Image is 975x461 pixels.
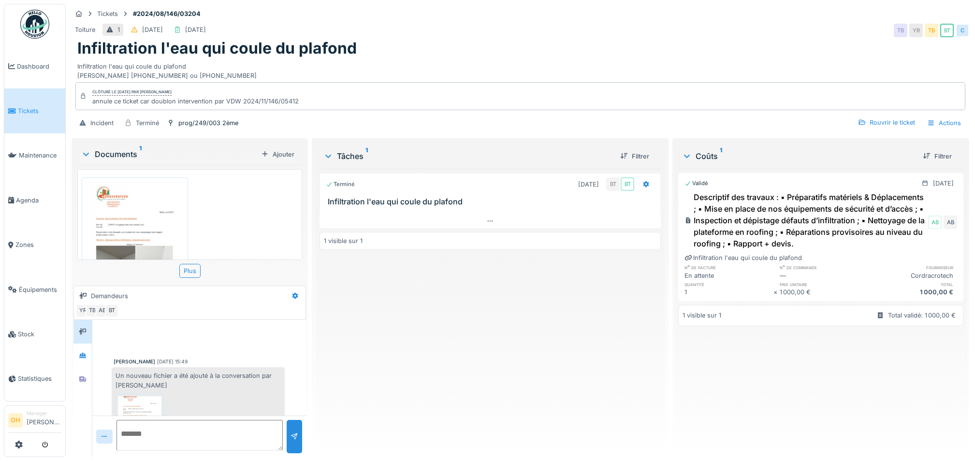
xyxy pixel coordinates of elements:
[780,288,869,297] div: 1 000,00 €
[8,413,23,428] li: OH
[928,216,942,229] div: AB
[4,133,65,178] a: Maintenance
[944,216,957,229] div: AB
[684,271,773,280] div: En attente
[86,304,99,317] div: TB
[868,271,957,280] div: Cordracrotech
[20,10,49,39] img: Badge_color-CXgf-gQk.svg
[606,177,620,191] div: BT
[136,118,159,128] div: Terminé
[365,150,368,162] sup: 1
[683,311,721,320] div: 1 visible sur 1
[780,271,869,280] div: —
[257,148,298,161] div: Ajouter
[17,62,61,71] span: Dashboard
[97,9,118,18] div: Tickets
[682,150,915,162] div: Coûts
[868,288,957,297] div: 1 000,00 €
[4,44,65,88] a: Dashboard
[15,240,61,249] span: Zones
[578,180,599,189] div: [DATE]
[178,118,238,128] div: prog/249/003 2ème
[18,330,61,339] span: Stock
[773,288,780,297] div: ×
[780,264,869,271] h6: n° de commande
[157,358,188,365] div: [DATE] 15:49
[27,410,61,417] div: Manager
[185,25,206,34] div: [DATE]
[142,25,163,34] div: [DATE]
[919,150,956,163] div: Filtrer
[894,24,907,37] div: TB
[129,9,204,18] strong: #2024/08/146/03204
[720,150,722,162] sup: 1
[621,177,634,191] div: BT
[90,118,114,128] div: Incident
[4,357,65,401] a: Statistiques
[684,179,708,187] div: Validé
[81,148,257,160] div: Documents
[105,304,118,317] div: BT
[684,281,773,288] h6: quantité
[27,410,61,431] li: [PERSON_NAME]
[4,178,65,222] a: Agenda
[4,267,65,312] a: Équipements
[324,236,363,245] div: 1 visible sur 1
[923,116,965,130] div: Actions
[868,264,957,271] h6: fournisseur
[684,191,926,249] div: Descriptif des travaux : ▪ Préparatifs matériels & Déplacements ; ▪ Mise en place de nos équipeme...
[76,304,89,317] div: YR
[4,223,65,267] a: Zones
[616,150,653,163] div: Filtrer
[118,396,161,445] img: vl9li8vxag0tb5v2njqztd4qouar
[92,89,172,96] div: Clôturé le [DATE] par [PERSON_NAME]
[75,25,95,34] div: Toiture
[888,311,956,320] div: Total validé: 1 000,00 €
[92,97,299,106] div: annule ce ticket car doublon intervention par VDW 2024/11/146/05412
[925,24,938,37] div: TB
[909,24,923,37] div: YR
[117,25,120,34] div: 1
[684,253,802,262] div: Infiltration l'eau qui coule du plafond
[684,264,773,271] h6: n° de facture
[77,39,357,58] h1: Infiltration l'eau qui coule du plafond
[684,288,773,297] div: 1
[84,180,186,323] img: vl9li8vxag0tb5v2njqztd4qouar
[95,304,109,317] div: AB
[868,281,957,288] h6: total
[4,312,65,356] a: Stock
[780,281,869,288] h6: prix unitaire
[4,88,65,133] a: Tickets
[933,179,954,188] div: [DATE]
[8,410,61,433] a: OH Manager[PERSON_NAME]
[854,116,919,129] div: Rouvrir le ticket
[19,151,61,160] span: Maintenance
[323,150,612,162] div: Tâches
[114,358,155,365] div: [PERSON_NAME]
[16,196,61,205] span: Agenda
[179,264,201,278] div: Plus
[328,197,656,206] h3: Infiltration l'eau qui coule du plafond
[326,180,355,188] div: Terminé
[18,374,61,383] span: Statistiques
[139,148,142,160] sup: 1
[956,24,969,37] div: C
[91,291,128,301] div: Demandeurs
[19,285,61,294] span: Équipements
[18,106,61,115] span: Tickets
[77,58,963,80] div: Infiltration l'eau qui coule du plafond [PERSON_NAME] [PHONE_NUMBER] ou [PHONE_NUMBER]
[940,24,954,37] div: BT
